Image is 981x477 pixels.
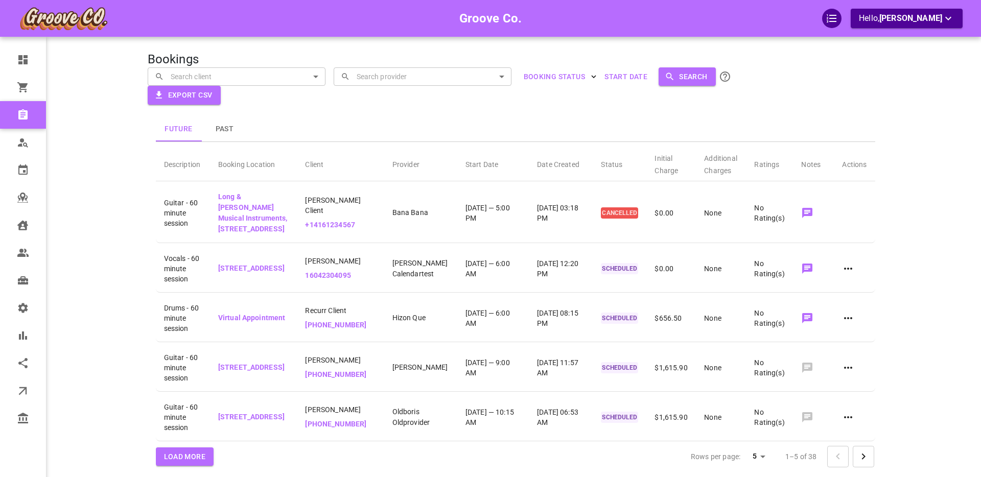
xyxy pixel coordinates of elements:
td: None [696,183,746,243]
span: [PERSON_NAME] [305,355,376,365]
p: SCHEDULED [601,412,638,423]
td: [DATE] 08:15 PM [529,295,593,342]
p: [PERSON_NAME] Calendartest [392,258,449,279]
input: Search client [168,67,318,85]
p: Rows per page: [691,451,740,462]
th: Notes [793,144,834,181]
p: Virtual Appointment [218,313,289,323]
th: Booking Location [210,144,297,181]
span: $0.00 [655,265,673,273]
p: [STREET_ADDRESS] [218,412,289,422]
th: Actions [834,144,875,181]
p: SCHEDULED [601,313,638,324]
input: Search provider [354,67,504,85]
button: Past [202,117,248,141]
span: Recurr Client [305,305,376,316]
p: SCHEDULED [601,263,638,274]
td: [DATE] — 9:00 AM [457,344,529,392]
button: Click the Search button to submit your search. All name/email searches are CASE SENSITIVE. To sea... [716,67,734,86]
td: [DATE] 11:57 AM [529,344,593,392]
button: Hello,[PERSON_NAME] [851,9,963,28]
td: [DATE] — 10:15 AM [457,394,529,441]
th: Provider [384,144,457,181]
button: Export CSV [148,86,221,105]
td: [DATE] — 5:00 PM [457,183,529,243]
th: Status [593,144,646,181]
p: 1–5 of 38 [785,451,816,462]
p: Long & [PERSON_NAME] Musical Instruments, [STREET_ADDRESS] [218,192,289,234]
p: +14161234567 [305,220,376,230]
td: [DATE] 03:18 PM [529,183,593,243]
p: Hizon Que [392,313,449,323]
div: 5 [744,449,769,464]
p: CANCELLED [601,207,638,219]
th: Ratings [746,144,793,181]
p: Hello, [859,12,954,25]
button: Open [309,69,323,84]
td: [DATE] — 6:00 AM [457,245,529,293]
td: No Rating(s) [746,183,793,243]
button: Open [495,69,509,84]
p: [STREET_ADDRESS] [218,362,289,373]
th: Start Date [457,144,529,181]
p: Oldboris Oldprovider [392,407,449,428]
span: Vocals - 60 minute session [164,253,202,284]
td: No Rating(s) [746,295,793,342]
button: Search [659,67,715,86]
span: Guitar - 60 minute session [164,352,202,383]
th: Description [156,144,210,181]
span: $0.00 [655,209,673,217]
p: [PHONE_NUMBER] [305,369,376,380]
p: Bana Bana [392,207,449,218]
button: Start Date [600,67,651,86]
td: [DATE] 12:20 PM [529,245,593,293]
p: [PERSON_NAME] [392,362,449,373]
span: $656.50 [655,314,682,322]
td: No Rating(s) [746,394,793,441]
button: Load More [156,447,214,466]
h6: Groove Co. [459,9,522,28]
p: [PHONE_NUMBER] [305,320,376,330]
td: None [696,394,746,441]
span: [PERSON_NAME] [879,13,942,23]
span: [PERSON_NAME] [305,256,376,266]
p: [STREET_ADDRESS] [218,263,289,274]
span: $1,615.90 [655,413,687,421]
td: No Rating(s) [746,344,793,392]
th: Date Created [529,144,593,181]
td: None [696,295,746,342]
span: Guitar - 60 minute session [164,402,202,433]
div: QuickStart Guide [822,9,842,28]
span: [PERSON_NAME] [305,404,376,415]
button: BOOKING STATUS [520,67,601,86]
span: Drums - 60 minute session [164,303,202,333]
td: None [696,344,746,392]
td: [DATE] 06:53 AM [529,394,593,441]
span: $1,615.90 [655,364,687,372]
button: Future [156,117,202,141]
td: [DATE] — 6:00 AM [457,295,529,342]
p: 16042304095 [305,270,376,281]
span: Guitar - 60 minute session [164,198,202,228]
button: Go to next page [853,446,874,467]
th: Client [297,144,384,181]
td: None [696,245,746,293]
th: Additional Charges [696,144,746,181]
img: company-logo [18,6,108,31]
span: [PERSON_NAME] Client [305,195,376,216]
p: SCHEDULED [601,362,638,373]
td: No Rating(s) [746,245,793,293]
th: Initial Charge [646,144,696,181]
p: [PHONE_NUMBER] [305,419,376,430]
